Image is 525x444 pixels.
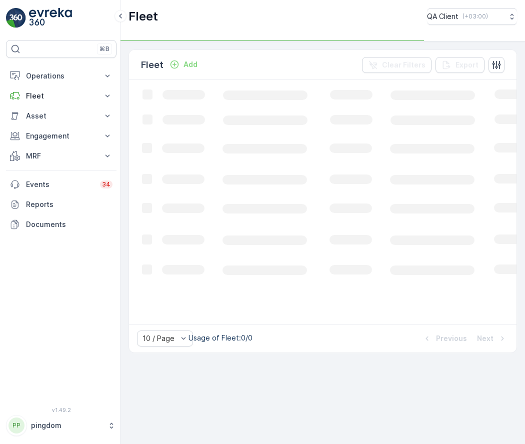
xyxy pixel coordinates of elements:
[362,57,431,73] button: Clear Filters
[26,219,112,229] p: Documents
[26,179,94,189] p: Events
[141,58,163,72] p: Fleet
[188,333,252,343] p: Usage of Fleet : 0/0
[6,174,116,194] a: Events34
[6,415,116,436] button: PPpingdom
[421,332,468,344] button: Previous
[102,180,110,188] p: 34
[183,59,197,69] p: Add
[382,60,425,70] p: Clear Filters
[6,106,116,126] button: Asset
[427,8,517,25] button: QA Client(+03:00)
[6,86,116,106] button: Fleet
[462,12,488,20] p: ( +03:00 )
[26,91,96,101] p: Fleet
[436,333,467,343] p: Previous
[26,131,96,141] p: Engagement
[6,214,116,234] a: Documents
[6,8,26,28] img: logo
[99,45,109,53] p: ⌘B
[6,66,116,86] button: Operations
[477,333,493,343] p: Next
[6,194,116,214] a: Reports
[476,332,508,344] button: Next
[455,60,478,70] p: Export
[26,111,96,121] p: Asset
[427,11,458,21] p: QA Client
[26,151,96,161] p: MRF
[26,199,112,209] p: Reports
[165,58,201,70] button: Add
[6,146,116,166] button: MRF
[29,8,72,28] img: logo_light-DOdMpM7g.png
[31,420,102,430] p: pingdom
[8,417,24,433] div: PP
[26,71,96,81] p: Operations
[128,8,158,24] p: Fleet
[435,57,484,73] button: Export
[6,126,116,146] button: Engagement
[6,407,116,413] span: v 1.49.2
